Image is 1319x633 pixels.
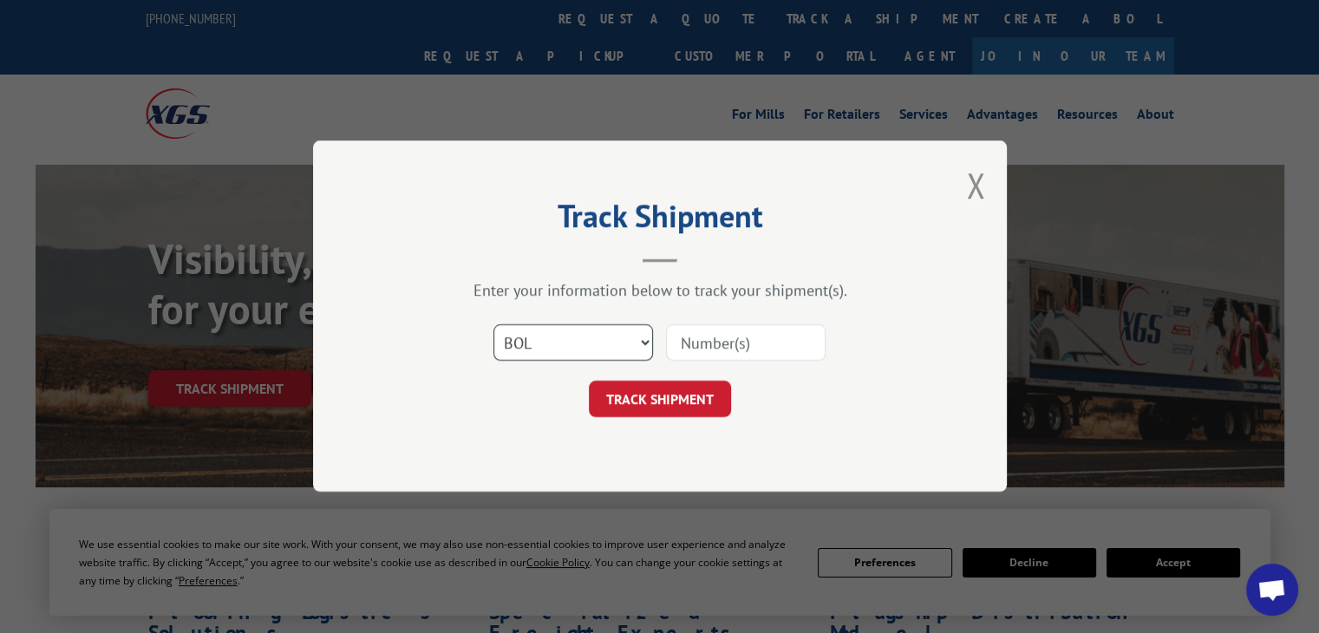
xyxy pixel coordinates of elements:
[400,204,920,237] h2: Track Shipment
[966,162,985,208] button: Close modal
[589,382,731,418] button: TRACK SHIPMENT
[1246,564,1298,616] div: Open chat
[400,281,920,301] div: Enter your information below to track your shipment(s).
[666,325,826,362] input: Number(s)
